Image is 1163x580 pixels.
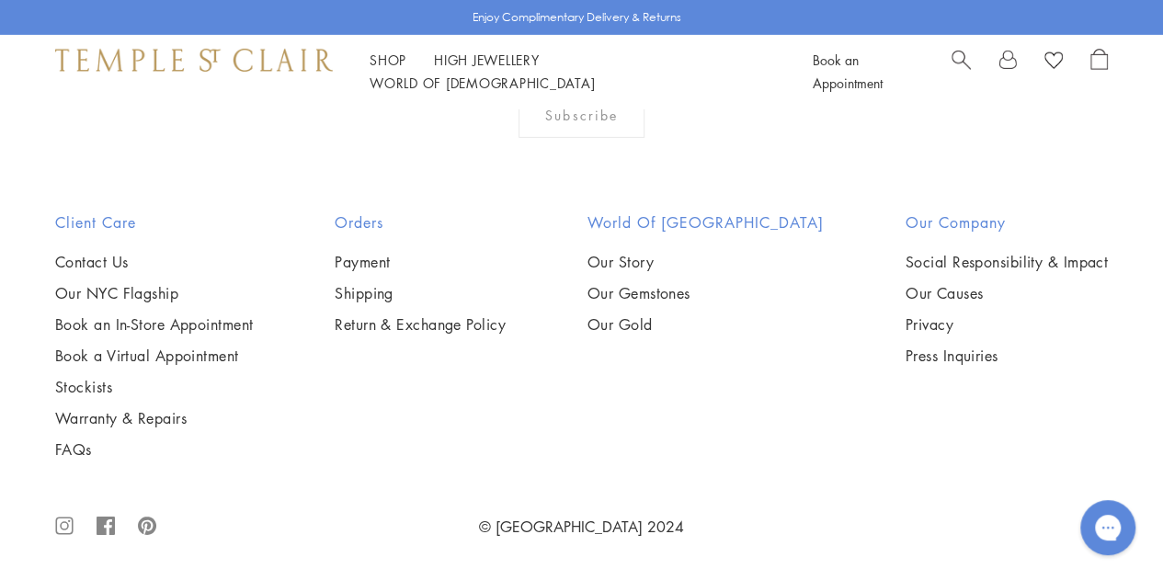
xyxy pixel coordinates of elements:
a: Press Inquiries [906,346,1108,366]
a: Search [952,49,971,95]
img: Temple St. Clair [55,49,333,71]
a: ShopShop [370,51,406,69]
a: Our NYC Flagship [55,283,253,303]
p: Enjoy Complimentary Delivery & Returns [473,8,681,27]
a: © [GEOGRAPHIC_DATA] 2024 [479,517,684,537]
a: Book a Virtual Appointment [55,346,253,366]
a: High JewelleryHigh Jewellery [434,51,540,69]
a: Warranty & Repairs [55,408,253,428]
nav: Main navigation [370,49,771,95]
h2: Orders [335,211,506,233]
a: Our Gold [587,314,824,335]
a: Our Causes [906,283,1108,303]
h2: World of [GEOGRAPHIC_DATA] [587,211,824,233]
h2: Client Care [55,211,253,233]
h2: Our Company [906,211,1108,233]
a: Book an Appointment [813,51,883,92]
a: Our Story [587,252,824,272]
a: Return & Exchange Policy [335,314,506,335]
div: Subscribe [519,92,644,138]
a: Our Gemstones [587,283,824,303]
a: Open Shopping Bag [1090,49,1108,95]
iframe: Gorgias live chat messenger [1071,494,1145,562]
a: Social Responsibility & Impact [906,252,1108,272]
a: Book an In-Store Appointment [55,314,253,335]
a: Stockists [55,377,253,397]
a: Privacy [906,314,1108,335]
a: View Wishlist [1044,49,1063,76]
a: Shipping [335,283,506,303]
a: World of [DEMOGRAPHIC_DATA]World of [DEMOGRAPHIC_DATA] [370,74,595,92]
a: FAQs [55,439,253,460]
a: Payment [335,252,506,272]
a: Contact Us [55,252,253,272]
